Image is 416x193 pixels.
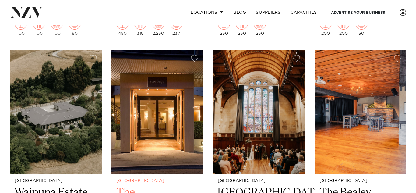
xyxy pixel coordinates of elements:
div: 250 [236,17,248,36]
a: SUPPLIERS [251,6,285,19]
div: 250 [254,17,266,36]
div: 2,250 [152,17,164,36]
div: 50 [355,17,368,36]
small: [GEOGRAPHIC_DATA] [319,179,402,183]
small: [GEOGRAPHIC_DATA] [15,179,97,183]
div: 100 [51,17,63,36]
div: 450 [116,17,129,36]
a: Locations [186,6,228,19]
img: nzv-logo.png [10,7,43,18]
a: Advertise your business [326,6,390,19]
div: 200 [319,17,332,36]
a: Capacities [286,6,322,19]
div: 318 [134,17,146,36]
a: BLOG [228,6,251,19]
img: Function area for hire at The Bealey Quarter [315,50,407,173]
div: 80 [69,17,81,36]
div: 200 [337,17,350,36]
small: [GEOGRAPHIC_DATA] [116,179,199,183]
div: 100 [33,17,45,36]
div: 250 [218,17,230,36]
div: 100 [15,17,27,36]
small: [GEOGRAPHIC_DATA] [218,179,300,183]
div: 237 [170,17,182,36]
